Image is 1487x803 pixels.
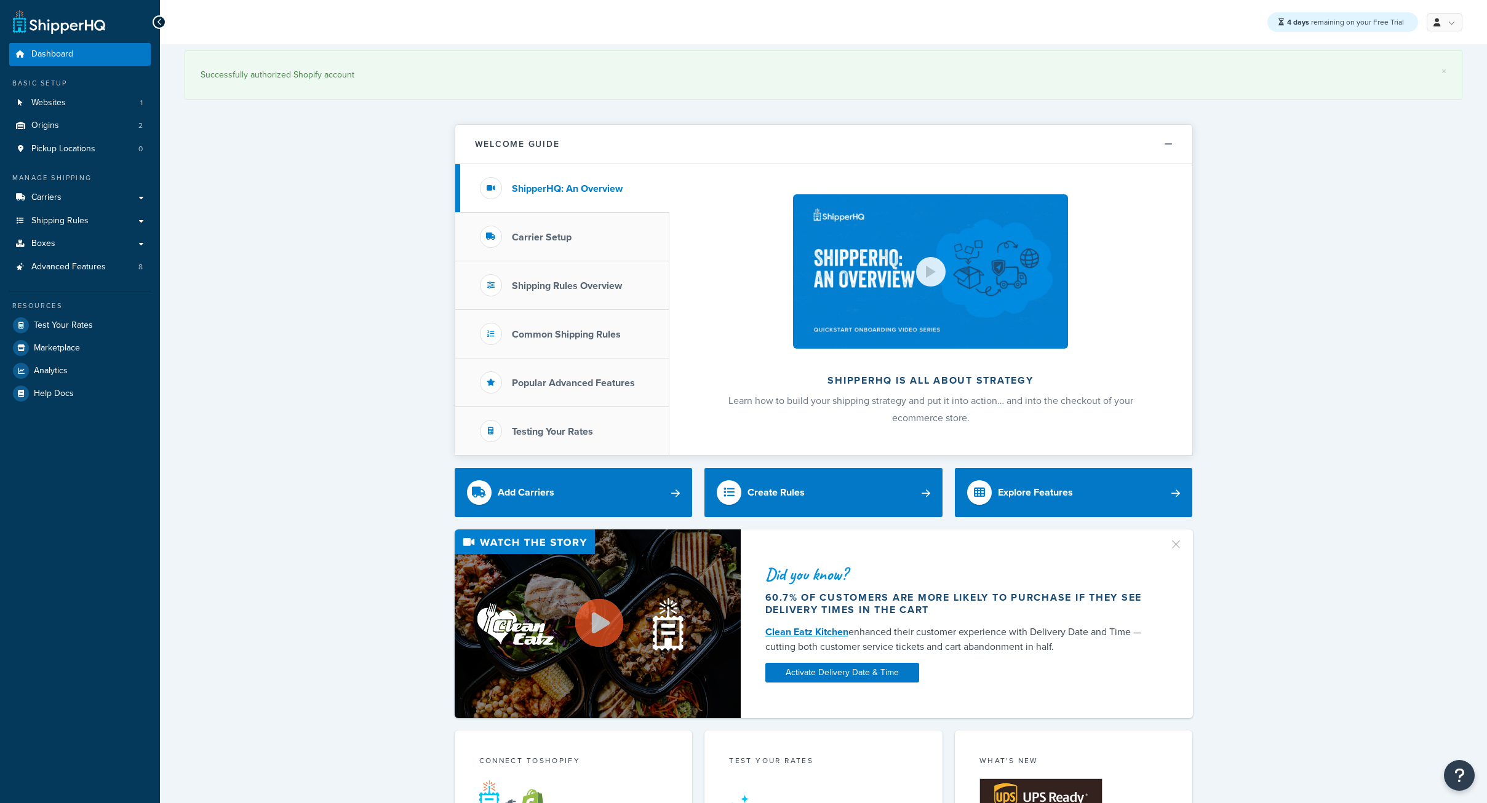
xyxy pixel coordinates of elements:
[512,426,593,437] h3: Testing Your Rates
[9,337,151,359] a: Marketplace
[998,484,1073,501] div: Explore Features
[31,262,106,272] span: Advanced Features
[138,121,143,131] span: 2
[9,382,151,405] a: Help Docs
[9,78,151,89] div: Basic Setup
[979,755,1168,769] div: What's New
[9,186,151,209] a: Carriers
[512,378,635,389] h3: Popular Advanced Features
[9,92,151,114] li: Websites
[1441,66,1446,76] a: ×
[9,301,151,311] div: Resources
[9,114,151,137] a: Origins2
[201,66,1446,84] div: Successfully authorized Shopify account
[9,256,151,279] a: Advanced Features8
[31,49,73,60] span: Dashboard
[512,232,572,243] h3: Carrier Setup
[1444,760,1475,791] button: Open Resource Center
[455,529,741,718] img: Video thumbnail
[1287,17,1309,28] strong: 4 days
[34,343,80,354] span: Marketplace
[31,121,59,131] span: Origins
[9,114,151,137] li: Origins
[9,43,151,66] a: Dashboard
[9,256,151,279] li: Advanced Features
[702,375,1160,386] h2: ShipperHQ is all about strategy
[31,98,66,108] span: Websites
[498,484,554,501] div: Add Carriers
[34,389,74,399] span: Help Docs
[728,394,1133,425] span: Learn how to build your shipping strategy and put it into action… and into the checkout of your e...
[793,194,1067,349] img: ShipperHQ is all about strategy
[34,366,68,376] span: Analytics
[765,625,848,639] a: Clean Eatz Kitchen
[955,468,1193,517] a: Explore Features
[138,144,143,154] span: 0
[479,755,668,769] div: Connect to Shopify
[9,210,151,232] a: Shipping Rules
[729,755,918,769] div: Test your rates
[512,329,621,340] h3: Common Shipping Rules
[31,192,62,203] span: Carriers
[765,566,1154,583] div: Did you know?
[31,239,55,249] span: Boxes
[765,663,919,682] a: Activate Delivery Date & Time
[9,92,151,114] a: Websites1
[9,138,151,160] li: Pickup Locations
[31,144,95,154] span: Pickup Locations
[455,468,693,517] a: Add Carriers
[9,138,151,160] a: Pickup Locations0
[475,140,560,149] h2: Welcome Guide
[765,625,1154,654] div: enhanced their customer experience with Delivery Date and Time — cutting both customer service ti...
[138,262,143,272] span: 8
[9,360,151,382] a: Analytics
[704,468,943,517] a: Create Rules
[512,280,622,291] h3: Shipping Rules Overview
[1287,17,1404,28] span: remaining on your Free Trial
[31,216,89,226] span: Shipping Rules
[747,484,805,501] div: Create Rules
[9,173,151,183] div: Manage Shipping
[765,591,1154,616] div: 60.7% of customers are more likely to purchase if they see delivery times in the cart
[455,125,1192,164] button: Welcome Guide
[34,320,93,331] span: Test Your Rates
[9,314,151,336] a: Test Your Rates
[140,98,143,108] span: 1
[9,232,151,255] a: Boxes
[512,183,623,194] h3: ShipperHQ: An Overview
